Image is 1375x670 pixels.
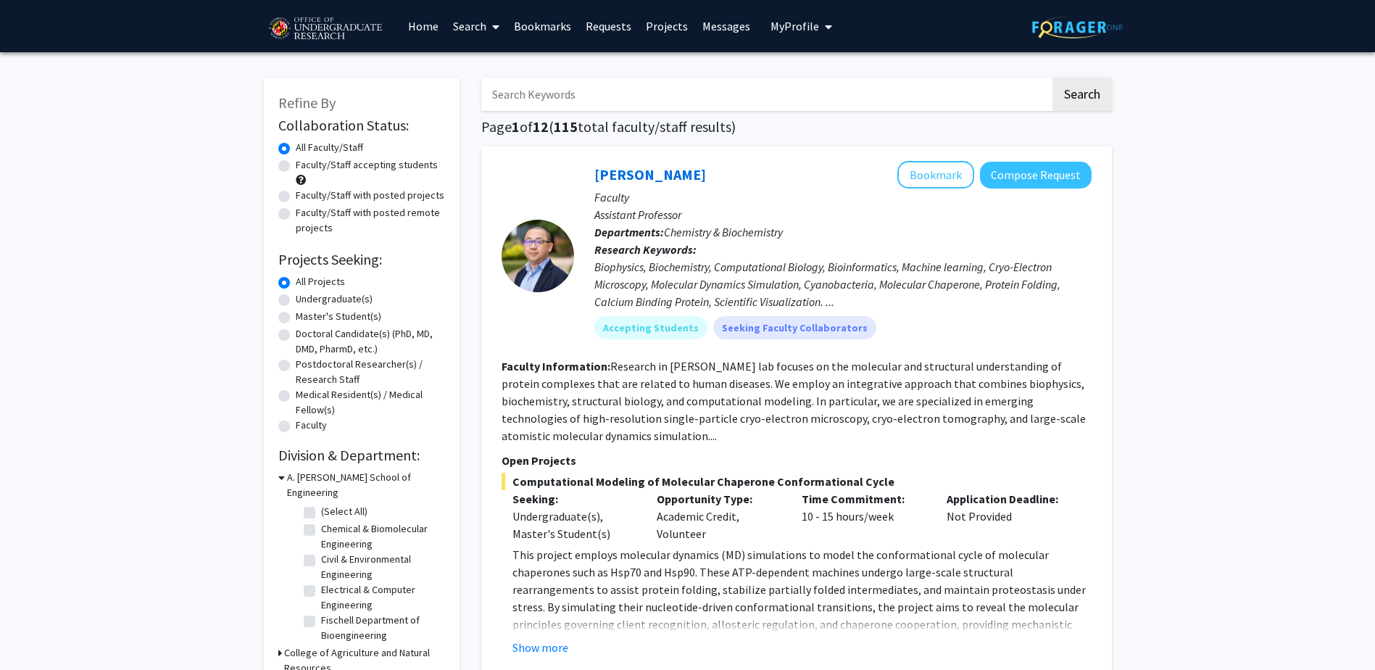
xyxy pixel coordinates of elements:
[296,188,444,203] label: Faculty/Staff with posted projects
[321,552,441,582] label: Civil & Environmental Engineering
[502,359,1086,443] fg-read-more: Research in [PERSON_NAME] lab focuses on the molecular and structural understanding of protein co...
[296,357,445,387] label: Postdoctoral Researcher(s) / Research Staff
[512,546,1092,668] p: This project employs molecular dynamics (MD) simulations to model the conformational cycle of mol...
[695,1,757,51] a: Messages
[481,118,1112,136] h1: Page of ( total faculty/staff results)
[791,490,936,542] div: 10 - 15 hours/week
[278,251,445,268] h2: Projects Seeking:
[296,157,438,173] label: Faculty/Staff accepting students
[897,161,974,189] button: Add Yanxin Liu to Bookmarks
[296,387,445,418] label: Medical Resident(s) / Medical Fellow(s)
[936,490,1081,542] div: Not Provided
[657,490,780,508] p: Opportunity Type:
[507,1,578,51] a: Bookmarks
[512,490,636,508] p: Seeking:
[321,504,367,519] label: (Select All)
[980,162,1092,189] button: Compose Request to Yanxin Liu
[296,291,373,307] label: Undergraduate(s)
[502,359,610,373] b: Faculty Information:
[287,470,445,500] h3: A. [PERSON_NAME] School of Engineering
[296,326,445,357] label: Doctoral Candidate(s) (PhD, MD, DMD, PharmD, etc.)
[502,452,1092,469] p: Open Projects
[646,490,791,542] div: Academic Credit, Volunteer
[278,447,445,464] h2: Division & Department:
[594,242,697,257] b: Research Keywords:
[594,165,706,183] a: [PERSON_NAME]
[296,309,381,324] label: Master's Student(s)
[296,140,363,155] label: All Faculty/Staff
[594,225,664,239] b: Departments:
[533,117,549,136] span: 12
[321,521,441,552] label: Chemical & Biomolecular Engineering
[594,316,707,339] mat-chip: Accepting Students
[278,94,336,112] span: Refine By
[802,490,925,508] p: Time Commitment:
[481,78,1050,111] input: Search Keywords
[296,418,327,433] label: Faculty
[713,316,876,339] mat-chip: Seeking Faculty Collaborators
[321,582,441,613] label: Electrical & Computer Engineering
[1032,16,1123,38] img: ForagerOne Logo
[296,205,445,236] label: Faculty/Staff with posted remote projects
[594,258,1092,310] div: Biophysics, Biochemistry, Computational Biology, Bioinformatics, Machine learning, Cryo-Electron ...
[264,11,386,47] img: University of Maryland Logo
[639,1,695,51] a: Projects
[664,225,783,239] span: Chemistry & Biochemistry
[296,274,345,289] label: All Projects
[401,1,446,51] a: Home
[594,206,1092,223] p: Assistant Professor
[1052,78,1112,111] button: Search
[278,117,445,134] h2: Collaboration Status:
[512,508,636,542] div: Undergraduate(s), Master's Student(s)
[446,1,507,51] a: Search
[502,473,1092,490] span: Computational Modeling of Molecular Chaperone Conformational Cycle
[512,639,568,656] button: Show more
[578,1,639,51] a: Requests
[512,117,520,136] span: 1
[770,19,819,33] span: My Profile
[594,189,1092,206] p: Faculty
[947,490,1070,508] p: Application Deadline:
[554,117,578,136] span: 115
[11,605,62,659] iframe: Chat
[321,613,441,643] label: Fischell Department of Bioengineering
